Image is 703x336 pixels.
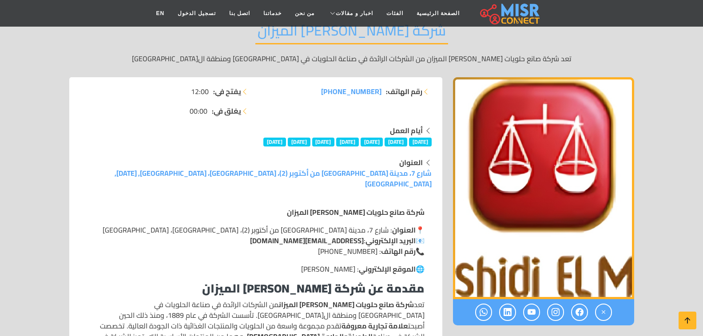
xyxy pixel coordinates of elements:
[87,225,425,257] p: 📍 : شارع 7، مدينة [GEOGRAPHIC_DATA] من أكتوبر (2)، [GEOGRAPHIC_DATA]، [GEOGRAPHIC_DATA] 📧 : 📞 : [...
[361,138,383,146] span: [DATE]
[202,277,425,299] strong: مقدمة عن شركة [PERSON_NAME] الميزان
[190,106,207,116] span: 00:00
[399,156,423,169] strong: العنوان
[336,9,373,17] span: اخبار و مقالات
[321,5,380,22] a: اخبار و مقالات
[171,5,222,22] a: تسجيل الدخول
[381,245,416,258] strong: رقم الهاتف
[288,138,310,146] span: [DATE]
[212,106,241,116] strong: يغلق في:
[287,206,425,219] strong: شركة صانع حلويات [PERSON_NAME] الميزان
[255,22,448,44] h2: شركة [PERSON_NAME] الميزان
[409,138,432,146] span: [DATE]
[288,5,321,22] a: من نحن
[257,5,288,22] a: خدماتنا
[69,53,634,64] p: تعد شركة صانع حلويات [PERSON_NAME] الميزان من الشركات الرائدة في صناعة الحلويات في [GEOGRAPHIC_DA...
[453,77,634,299] img: شركة الرشيدي الميزان
[453,77,634,299] div: 1 / 1
[386,86,422,97] strong: رقم الهاتف:
[321,85,381,98] span: [PHONE_NUMBER]
[321,86,381,97] a: [PHONE_NUMBER]
[385,138,407,146] span: [DATE]
[342,319,408,332] strong: علامة تجارية معروفة
[115,166,432,190] a: شارع 7، مدينة [GEOGRAPHIC_DATA] من أكتوبر (2)، [GEOGRAPHIC_DATA]، [GEOGRAPHIC_DATA], [DATE], [GEO...
[87,264,425,274] p: 🌐 : [PERSON_NAME]
[150,5,171,22] a: EN
[279,298,414,311] strong: شركة صانع حلويات [PERSON_NAME] الميزان
[359,262,416,276] strong: الموقع الإلكتروني
[222,5,257,22] a: اتصل بنا
[410,5,466,22] a: الصفحة الرئيسية
[312,138,335,146] span: [DATE]
[213,86,241,97] strong: يفتح في:
[365,234,416,247] strong: البريد الإلكتروني
[480,2,540,24] img: main.misr_connect
[336,138,359,146] span: [DATE]
[390,124,423,137] strong: أيام العمل
[392,223,416,237] strong: العنوان
[191,86,209,97] span: 12:00
[250,234,364,247] a: [EMAIL_ADDRESS][DOMAIN_NAME]
[380,5,410,22] a: الفئات
[263,138,286,146] span: [DATE]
